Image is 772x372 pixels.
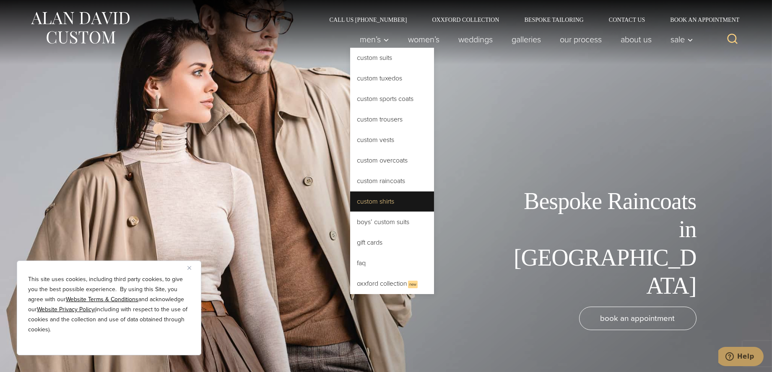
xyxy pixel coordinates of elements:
[350,89,434,109] a: Custom Sports Coats
[611,31,661,48] a: About Us
[317,17,420,23] a: Call Us [PHONE_NUMBER]
[449,31,502,48] a: weddings
[579,307,697,330] a: book an appointment
[512,17,596,23] a: Bespoke Tailoring
[350,109,434,129] a: Custom Trousers
[66,295,138,304] a: Website Terms & Conditions
[419,17,512,23] a: Oxxford Collection
[350,48,434,68] a: Custom Suits
[350,253,434,273] a: FAQ
[600,312,675,324] span: book an appointment
[30,9,130,46] img: Alan David Custom
[596,17,658,23] a: Contact Us
[550,31,611,48] a: Our Process
[350,150,434,170] a: Custom Overcoats
[350,171,434,191] a: Custom Raincoats
[350,31,398,48] button: Men’s sub menu toggle
[350,232,434,253] a: Gift Cards
[187,263,198,273] button: Close
[350,274,434,294] a: Oxxford CollectionNew
[187,266,191,270] img: Close
[317,17,743,23] nav: Secondary Navigation
[37,305,94,314] a: Website Privacy Policy
[502,31,550,48] a: Galleries
[28,274,190,335] p: This site uses cookies, including third party cookies, to give you the best possible experience. ...
[350,212,434,232] a: Boys’ Custom Suits
[408,281,418,288] span: New
[350,130,434,150] a: Custom Vests
[723,29,743,49] button: View Search Form
[350,191,434,212] a: Custom Shirts
[398,31,449,48] a: Women’s
[658,17,742,23] a: Book an Appointment
[718,347,764,368] iframe: Opens a widget where you can chat to one of our agents
[350,31,697,48] nav: Primary Navigation
[350,68,434,88] a: Custom Tuxedos
[508,187,697,300] h1: Bespoke Raincoats in [GEOGRAPHIC_DATA]
[661,31,697,48] button: Sale sub menu toggle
